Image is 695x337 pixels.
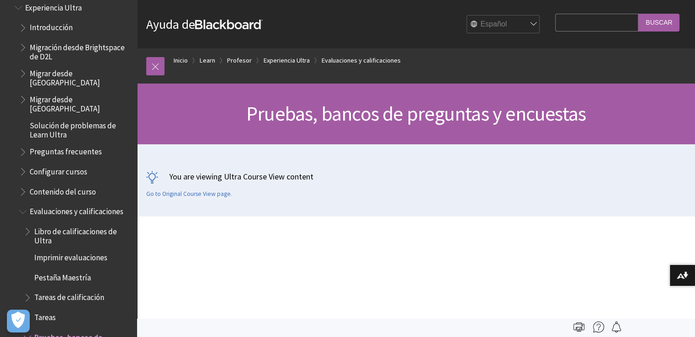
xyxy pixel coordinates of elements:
span: Migrar desde [GEOGRAPHIC_DATA] [30,66,131,87]
img: More help [593,321,604,332]
a: Learn [200,55,215,66]
strong: Blackboard [195,20,263,29]
span: Preguntas frecuentes [30,144,102,157]
span: Configurar cursos [30,164,87,176]
span: Pestaña Maestría [34,270,91,282]
span: Pruebas, bancos de preguntas y encuestas [246,101,586,126]
span: Solución de problemas de Learn Ultra [30,118,131,140]
span: Tareas de calificación [34,290,104,302]
button: Abrir preferencias [7,310,30,332]
a: Inicio [174,55,188,66]
input: Buscar [638,14,679,32]
img: Print [573,321,584,332]
span: Imprimir evaluaciones [34,250,107,262]
a: Experiencia Ultra [264,55,310,66]
span: Contenido del curso [30,184,96,196]
p: You are viewing Ultra Course View content [146,171,686,182]
a: Ayuda deBlackboard [146,16,263,32]
a: Go to Original Course View page. [146,190,232,198]
a: Profesor [227,55,252,66]
span: Migrar desde [GEOGRAPHIC_DATA] [30,92,131,113]
span: Introducción [30,20,73,32]
span: Evaluaciones y calificaciones [30,204,123,216]
span: Tareas [34,310,56,322]
span: Migración desde Brightspace de D2L [30,40,131,61]
a: Evaluaciones y calificaciones [322,55,401,66]
img: Follow this page [611,321,622,332]
select: Site Language Selector [467,16,540,34]
span: Libro de calificaciones de Ultra [34,224,131,245]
